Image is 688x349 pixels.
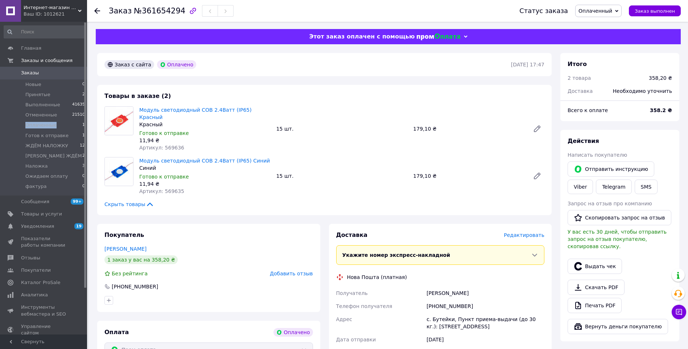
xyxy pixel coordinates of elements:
div: Заказ с сайта [104,60,154,69]
a: Telegram [596,180,631,194]
div: 358,20 ₴ [649,74,672,82]
div: [DATE] [425,333,546,346]
div: Вернуться назад [94,7,100,15]
input: Поиск [4,25,86,38]
span: 99+ [71,198,83,205]
span: Адрес [336,316,352,322]
a: Модуль светодиодный COB 2.4Ватт (IP65) Красный [139,107,252,120]
span: 21510 [72,112,85,118]
span: 1 [82,132,85,139]
span: 19 [74,223,83,229]
span: Написать покупателю [568,152,627,158]
a: Редактировать [530,169,544,183]
div: 15 шт. [273,124,411,134]
span: Доставка [336,231,368,238]
a: Печать PDF [568,298,622,313]
span: Аналитика [21,292,48,298]
span: Дата отправки [336,337,376,342]
img: evopay logo [417,33,460,40]
span: Готово к отправке [139,174,189,180]
div: Статус заказа [519,7,568,15]
span: 0 [82,173,85,180]
span: 3 [82,163,85,169]
span: Оплаченный [578,8,612,14]
span: Оплата [104,329,129,336]
span: Всего к оплате [568,107,608,113]
span: 1 [82,122,85,128]
span: Оплаченные [25,122,57,128]
b: 358.2 ₴ [650,107,672,113]
span: Добавить отзыв [270,271,313,276]
span: Заказ [109,7,132,15]
span: 2 [82,91,85,98]
span: Заказы и сообщения [21,57,73,64]
div: [PERSON_NAME] [425,287,546,300]
span: 2 [82,153,85,159]
div: 1 заказ у вас на 358,20 ₴ [104,255,178,264]
button: Скопировать запрос на отзыв [568,210,671,225]
span: Товары и услуги [21,211,62,217]
span: Главная [21,45,41,52]
span: 0 [82,183,85,190]
span: 41635 [72,102,85,108]
a: [PERSON_NAME] [104,246,147,252]
img: Модуль светодиодный COB 2.4Ватт (IP65) Красный [105,107,133,135]
span: ЖДЁМ НАЛОЖКУ [25,143,68,149]
span: Наложка [25,163,48,169]
div: 11,94 ₴ [139,137,271,144]
span: У вас есть 30 дней, чтобы отправить запрос на отзыв покупателю, скопировав ссылку. [568,229,667,249]
span: Редактировать [504,232,544,238]
button: Чат с покупателем [672,305,686,319]
a: Модуль светодиодный COB 2.4Ватт (IP65) Синий [139,158,270,164]
span: Получатель [336,290,368,296]
button: SMS [635,180,658,194]
span: Отзывы [21,255,40,261]
img: Модуль светодиодный COB 2.4Ватт (IP65) Синий [105,157,133,186]
div: Ваш ID: 1012621 [24,11,87,17]
span: Готов к отправке [25,132,69,139]
span: Этот заказ оплачен с помощью [309,33,415,40]
button: Выдать чек [568,259,622,274]
span: Действия [568,137,599,144]
span: Заказ выполнен [635,8,675,14]
span: Сообщения [21,198,49,205]
span: 2 товара [568,75,591,81]
span: Запрос на отзыв про компанию [568,201,652,206]
div: Необходимо уточнить [609,83,676,99]
span: Каталог ProSale [21,279,60,286]
div: с. Бутейки, Пункт приема-выдачи (до 30 кг.): [STREET_ADDRESS] [425,313,546,333]
span: Покупатели [21,267,51,274]
div: 15 шт. [273,171,411,181]
span: Управление сайтом [21,323,67,336]
div: 179,10 ₴ [410,171,527,181]
div: [PHONE_NUMBER] [111,283,159,290]
span: Итого [568,61,587,67]
div: Нова Пошта (платная) [345,274,409,281]
span: Инструменты вебмастера и SEO [21,304,67,317]
button: Заказ выполнен [629,5,681,16]
span: [PERSON_NAME] ЖДЁМ [25,153,82,159]
span: Артикул: 569636 [139,145,184,151]
span: Интернет-магазин «Dilux» [24,4,78,11]
span: Ожидаем оплату [25,173,68,180]
a: Редактировать [530,122,544,136]
span: Готово к отправке [139,130,189,136]
span: 0 [82,81,85,88]
time: [DATE] 17:47 [511,62,544,67]
a: Скачать PDF [568,280,625,295]
span: Товары в заказе (2) [104,93,171,99]
span: Новые [25,81,41,88]
span: Покупатель [104,231,144,238]
span: Выполненные [25,102,60,108]
span: Без рейтинга [112,271,148,276]
span: 12 [80,143,85,149]
span: Укажите номер экспресс-накладной [342,252,450,258]
div: 179,10 ₴ [410,124,527,134]
span: Показатели работы компании [21,235,67,249]
span: фактура [25,183,46,190]
span: Заказы [21,70,39,76]
div: Красный [139,121,271,128]
span: Уведомления [21,223,54,230]
span: Артикул: 569635 [139,188,184,194]
div: Синий [139,164,271,172]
